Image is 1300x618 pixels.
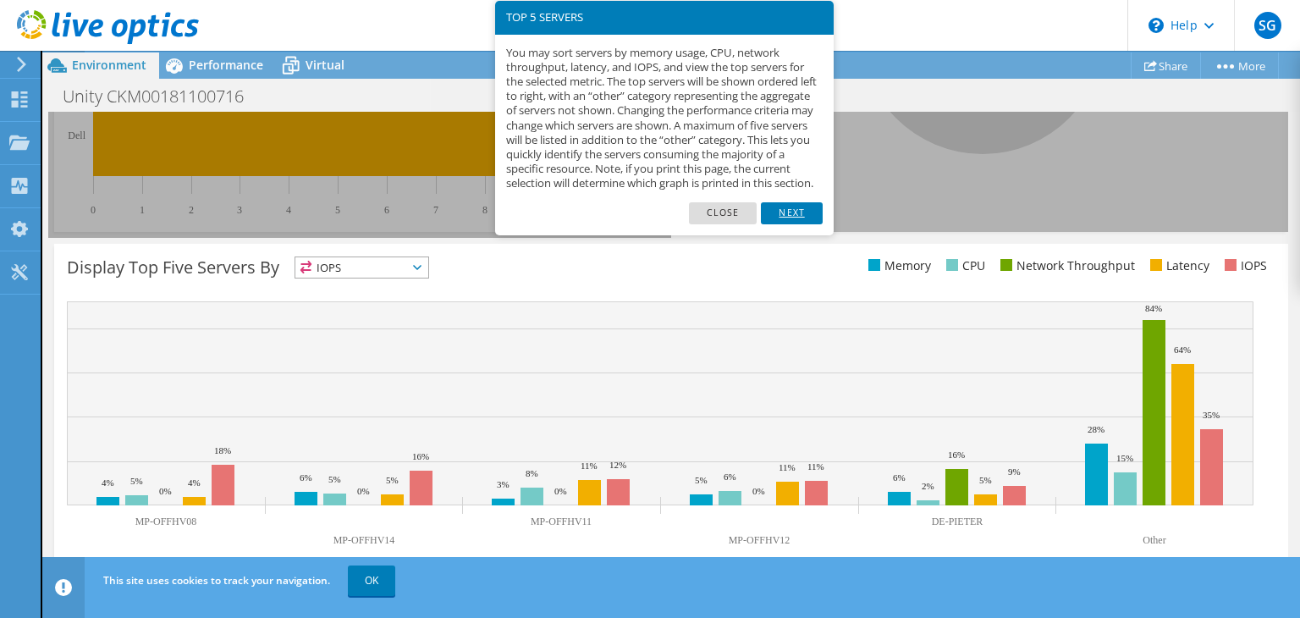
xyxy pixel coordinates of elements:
[103,573,330,588] span: This site uses cookies to track your navigation.
[295,257,428,278] span: IOPS
[306,57,344,73] span: Virtual
[348,566,395,596] a: OK
[72,57,146,73] span: Environment
[1200,52,1279,79] a: More
[761,202,822,224] a: Next
[506,12,823,23] h3: TOP 5 SERVERS
[55,87,270,106] h1: Unity CKM00181100716
[689,202,757,224] a: Close
[1254,12,1281,39] span: SG
[506,46,823,191] p: You may sort servers by memory usage, CPU, network throughput, latency, and IOPS, and view the to...
[189,57,263,73] span: Performance
[1131,52,1201,79] a: Share
[1149,18,1164,33] svg: \n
